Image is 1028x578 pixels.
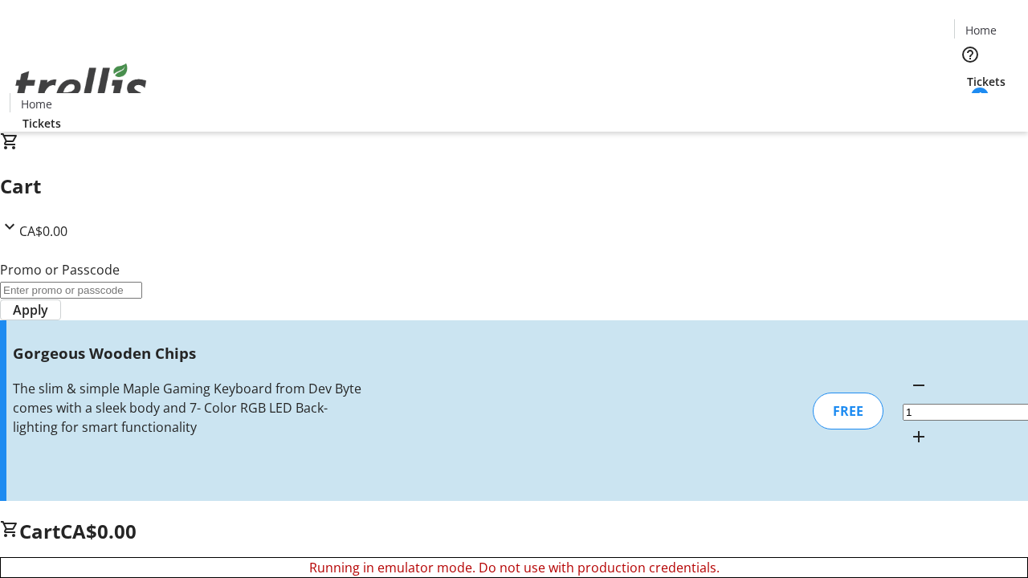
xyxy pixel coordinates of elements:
[954,39,986,71] button: Help
[13,342,364,364] h3: Gorgeous Wooden Chips
[22,115,61,132] span: Tickets
[813,393,883,429] div: FREE
[13,379,364,437] div: The slim & simple Maple Gaming Keyboard from Dev Byte comes with a sleek body and 7- Color RGB LE...
[903,421,935,453] button: Increment by one
[954,73,1018,90] a: Tickets
[19,222,67,240] span: CA$0.00
[21,96,52,112] span: Home
[955,22,1006,39] a: Home
[10,46,153,126] img: Orient E2E Organization Z0BCHeyFmL's Logo
[967,73,1006,90] span: Tickets
[954,90,986,122] button: Cart
[10,96,62,112] a: Home
[13,300,48,320] span: Apply
[60,518,137,544] span: CA$0.00
[10,115,74,132] a: Tickets
[903,369,935,401] button: Decrement by one
[965,22,997,39] span: Home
